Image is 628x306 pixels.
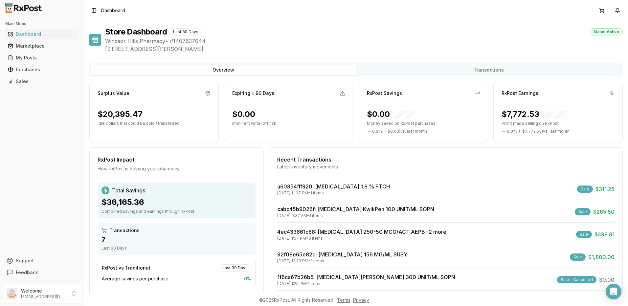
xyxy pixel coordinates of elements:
div: Dashboard [8,31,76,37]
p: Welcome [21,288,67,294]
div: $0.00 [232,109,255,120]
button: Feedback [3,267,81,278]
div: Sale [576,231,592,238]
button: Marketplace [3,41,81,51]
div: [DATE] 12:23 PM • 1 items [277,258,407,264]
div: RxPost Impact [98,156,256,164]
nav: breadcrumb [101,7,125,14]
a: 1f6ca67b26b5: [MEDICAL_DATA][PERSON_NAME] 300 UNIT/ML SOPN [277,274,455,280]
div: Surplus Value [98,90,129,97]
span: $1,800.00 [588,253,615,261]
span: ( - $7,772.53 ) vs. last month [519,129,570,134]
button: Transactions [356,65,621,75]
div: Open Intercom Messenger [606,284,621,299]
span: ( - $0.00 ) vs. last month [384,129,427,134]
div: Last 30 Days [169,28,202,35]
div: RxPost Earnings [502,90,538,97]
div: $7,772.53 [502,109,566,120]
img: RxPost Logo [3,3,45,13]
div: $36,165.36 [101,197,252,208]
div: My Posts [8,55,76,61]
span: 0.0 % [507,129,517,134]
a: a60854fff920: [MEDICAL_DATA] 1.8 % PTCH [277,183,390,190]
div: Recent Transactions [277,156,615,164]
span: $498.81 [594,230,615,238]
span: 0.0 % [372,129,382,134]
div: Sales [8,78,76,85]
div: Sale [575,208,591,215]
div: [DATE] 1:57 PM • 3 items [277,236,446,241]
div: $0.00 [367,109,416,120]
span: Dashboard [101,7,125,14]
button: My Posts [3,53,81,63]
a: Dashboard [5,28,78,40]
div: $20,395.47 [98,109,143,120]
div: RxPost vs Traditional [102,265,150,271]
div: Last 30 Days [101,246,252,251]
div: Sale [570,253,586,261]
a: cabc45b9026f: [MEDICAL_DATA] KwikPen 100 UNIT/ML SOPN [277,206,434,212]
span: $265.50 [593,208,615,216]
a: 92f08e65e82d: [MEDICAL_DATA] 156 MG/ML SUSY [277,251,407,258]
button: Overview [91,65,356,75]
p: [EMAIL_ADDRESS][DOMAIN_NAME] [21,294,67,299]
div: Latest inventory movements [277,164,615,170]
div: Sale [577,186,593,193]
button: Support [3,255,81,267]
button: Sales [3,76,81,87]
a: My Posts [5,52,78,64]
button: Purchases [3,64,81,75]
a: Marketplace [5,40,78,52]
button: Dashboard [3,29,81,39]
h1: Store Dashboard [105,27,167,37]
div: [DATE] 9:32 AM • 1 items [277,213,434,218]
div: Sale - Cancelled [557,276,596,283]
div: RxPost Savings [367,90,402,97]
div: Combined savings and earnings through RxPost [101,209,252,214]
p: Money saved on RxPost purchases [367,121,480,126]
span: Feedback [16,269,38,276]
div: Last 30 Days [219,264,251,272]
div: Expiring ≤ 90 Days [232,90,274,97]
h2: Main Menu [5,21,78,26]
span: [STREET_ADDRESS][PERSON_NAME] [105,45,623,53]
a: Privacy [353,297,369,303]
div: Status: Active [590,28,623,35]
div: 7 [101,235,252,244]
a: 4ec433861c88: [MEDICAL_DATA] 250-50 MCG/ACT AEPB+2 more [277,229,446,235]
span: Total Savings [112,186,145,194]
a: Purchases [5,64,78,76]
p: Idle dollars that could be sold / transferred [98,121,211,126]
span: $311.25 [595,185,615,193]
div: [DATE] 1:25 PM • 1 items [277,281,455,286]
div: Purchases [8,66,76,73]
span: Transactions [109,227,140,234]
a: Sales [5,76,78,87]
div: [DATE] 11:07 PM • 1 items [277,190,390,196]
div: Marketplace [8,43,76,49]
span: $0.00 [599,276,615,284]
p: Imminent write-off risk [232,121,345,126]
span: 0 % [244,275,251,282]
div: How RxPost is helping your pharmacy [98,165,256,172]
span: Windsor Hills Pharmacy • # 1407637044 [105,37,623,45]
a: Terms [337,297,350,303]
img: User avatar [7,288,17,299]
p: Profit made selling on RxPost [502,121,615,126]
span: Average savings per purchase: [102,275,169,282]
